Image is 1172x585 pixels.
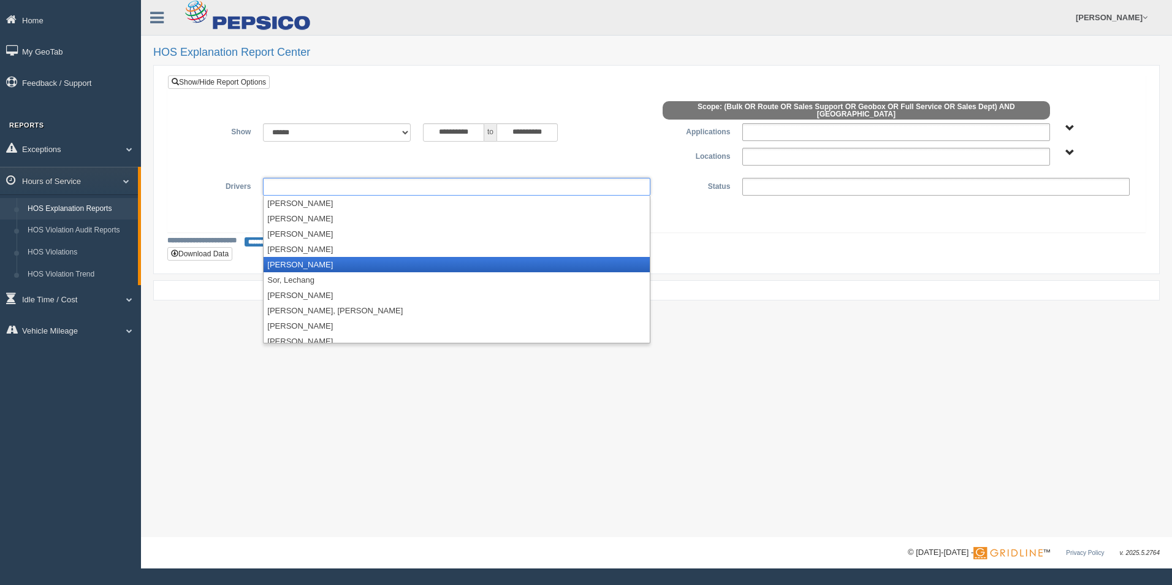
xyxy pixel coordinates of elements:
li: [PERSON_NAME] [264,226,650,242]
span: v. 2025.5.2764 [1120,549,1160,556]
label: Show [177,123,257,138]
label: Locations [656,148,736,162]
a: Privacy Policy [1066,549,1104,556]
h2: HOS Explanation Report Center [153,47,1160,59]
li: [PERSON_NAME], [PERSON_NAME] [264,303,650,318]
button: Download Data [167,247,232,261]
span: Scope: (Bulk OR Route OR Sales Support OR Geobox OR Full Service OR Sales Dept) AND [GEOGRAPHIC_D... [663,101,1050,120]
li: Sor, Lechang [264,272,650,288]
li: [PERSON_NAME] [264,211,650,226]
li: [PERSON_NAME] [264,334,650,349]
li: [PERSON_NAME] [264,318,650,334]
a: Show/Hide Report Options [168,75,270,89]
label: Drivers [177,178,257,193]
li: [PERSON_NAME] [264,288,650,303]
a: HOS Violations [22,242,138,264]
a: HOS Violation Trend [22,264,138,286]
li: [PERSON_NAME] [264,257,650,272]
img: Gridline [973,547,1043,559]
li: [PERSON_NAME] [264,242,650,257]
a: HOS Violation Audit Reports [22,220,138,242]
label: Applications [656,123,736,138]
label: Status [656,178,736,193]
a: HOS Explanation Reports [22,198,138,220]
span: to [484,123,497,142]
div: © [DATE]-[DATE] - ™ [908,546,1160,559]
li: [PERSON_NAME] [264,196,650,211]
